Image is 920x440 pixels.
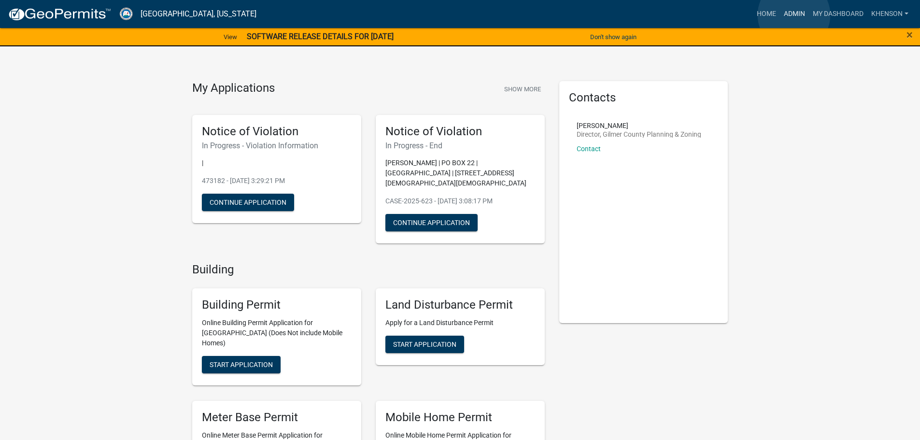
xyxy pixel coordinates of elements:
button: Show More [500,81,545,97]
h4: My Applications [192,81,275,96]
p: [PERSON_NAME] | PO BOX 22 | [GEOGRAPHIC_DATA] | [STREET_ADDRESS][DEMOGRAPHIC_DATA][DEMOGRAPHIC_DATA] [385,158,535,188]
a: khenson [867,5,912,23]
p: 473182 - [DATE] 3:29:21 PM [202,176,352,186]
h5: Contacts [569,91,719,105]
button: Continue Application [385,214,478,231]
h6: In Progress - End [385,141,535,150]
a: [GEOGRAPHIC_DATA], [US_STATE] [141,6,256,22]
a: View [220,29,241,45]
p: Apply for a Land Disturbance Permit [385,318,535,328]
h5: Notice of Violation [202,125,352,139]
strong: SOFTWARE RELEASE DETAILS FOR [DATE] [247,32,394,41]
h4: Building [192,263,545,277]
a: Home [753,5,780,23]
h5: Building Permit [202,298,352,312]
span: × [906,28,913,42]
h5: Land Disturbance Permit [385,298,535,312]
h5: Meter Base Permit [202,411,352,425]
img: Gilmer County, Georgia [119,7,133,20]
p: Director, Gilmer County Planning & Zoning [577,131,701,138]
p: [PERSON_NAME] [577,122,701,129]
button: Close [906,29,913,41]
h6: In Progress - Violation Information [202,141,352,150]
button: Don't show again [586,29,640,45]
a: Contact [577,145,601,153]
a: Admin [780,5,809,23]
p: CASE-2025-623 - [DATE] 3:08:17 PM [385,196,535,206]
h5: Notice of Violation [385,125,535,139]
button: Start Application [385,336,464,353]
span: Start Application [210,361,273,369]
button: Start Application [202,356,281,373]
button: Continue Application [202,194,294,211]
span: Start Application [393,341,456,348]
a: My Dashboard [809,5,867,23]
p: Online Building Permit Application for [GEOGRAPHIC_DATA] (Does Not include Mobile Homes) [202,318,352,348]
p: | [202,158,352,168]
h5: Mobile Home Permit [385,411,535,425]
